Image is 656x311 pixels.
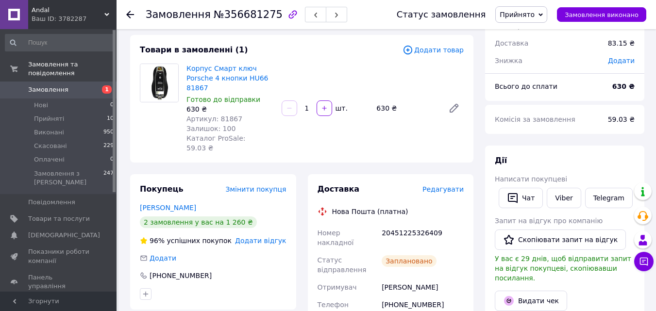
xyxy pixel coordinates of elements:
[34,128,64,137] span: Виконані
[608,57,635,65] span: Додати
[149,271,213,280] div: [PHONE_NUMBER]
[126,10,134,19] div: Повернутися назад
[140,184,184,194] span: Покупець
[495,156,507,165] span: Дії
[380,278,466,296] div: [PERSON_NAME]
[28,247,90,265] span: Показники роботи компанії
[318,229,354,246] span: Номер накладної
[333,103,349,113] div: шт.
[403,45,464,55] span: Додати товар
[397,10,486,19] div: Статус замовлення
[318,283,357,291] span: Отримувач
[422,185,464,193] span: Редагувати
[382,255,437,267] div: Заплановано
[186,104,274,114] div: 630 ₴
[565,11,639,18] span: Замовлення виконано
[500,11,535,18] span: Прийнято
[140,45,248,54] span: Товари в замовленні (1)
[102,85,112,94] span: 1
[186,65,268,92] a: Корпус Смарт ключ Porsche 4 кнопки HU66 81867
[186,96,260,103] span: Готово до відправки
[444,98,464,118] a: Редагувати
[186,115,242,123] span: Артикул: 81867
[103,142,114,150] span: 229
[495,175,567,183] span: Написати покупцеві
[495,82,557,90] span: Всього до сплати
[499,188,543,208] button: Чат
[34,115,64,123] span: Прийняті
[495,39,528,47] span: Доставка
[28,85,68,94] span: Замовлення
[28,273,90,291] span: Панель управління
[495,57,522,65] span: Знижка
[495,229,626,250] button: Скопіювати запит на відгук
[547,188,581,208] a: Viber
[103,169,114,187] span: 247
[318,184,360,194] span: Доставка
[107,115,114,123] span: 10
[330,207,411,216] div: Нова Пошта (платна)
[557,7,646,22] button: Замовлення виконано
[372,101,440,115] div: 630 ₴
[186,125,235,132] span: Залишок: 100
[140,204,196,212] a: [PERSON_NAME]
[146,9,211,20] span: Замовлення
[140,64,178,102] img: Корпус Смарт ключ Porsche 4 кнопки HU66 81867
[495,255,631,282] span: У вас є 29 днів, щоб відправити запит на відгук покупцеві, скопіювавши посилання.
[110,101,114,110] span: 0
[34,101,48,110] span: Нові
[103,128,114,137] span: 950
[318,256,367,274] span: Статус відправлення
[34,155,65,164] span: Оплачені
[150,237,165,245] span: 96%
[235,237,286,245] span: Додати відгук
[495,22,522,30] span: 1 товар
[186,134,245,152] span: Каталог ProSale: 59.03 ₴
[602,33,640,54] div: 83.15 ₴
[226,185,286,193] span: Змінити покупця
[214,9,283,20] span: №356681275
[140,216,257,228] div: 2 замовлення у вас на 1 260 ₴
[380,224,466,251] div: 20451225326409
[585,188,633,208] a: Telegram
[150,254,176,262] span: Додати
[5,34,115,51] input: Пошук
[32,6,104,15] span: Andal
[495,291,567,311] button: Видати чек
[495,115,575,123] span: Комісія за замовлення
[28,198,75,207] span: Повідомлення
[608,115,635,123] span: 59.03 ₴
[34,169,103,187] span: Замовлення з [PERSON_NAME]
[32,15,117,23] div: Ваш ID: 3782287
[28,214,90,223] span: Товари та послуги
[34,142,67,150] span: Скасовані
[612,82,635,90] b: 630 ₴
[110,155,114,164] span: 0
[140,236,232,246] div: успішних покупок
[634,252,654,271] button: Чат з покупцем
[28,60,117,78] span: Замовлення та повідомлення
[495,217,603,225] span: Запит на відгук про компанію
[28,231,100,240] span: [DEMOGRAPHIC_DATA]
